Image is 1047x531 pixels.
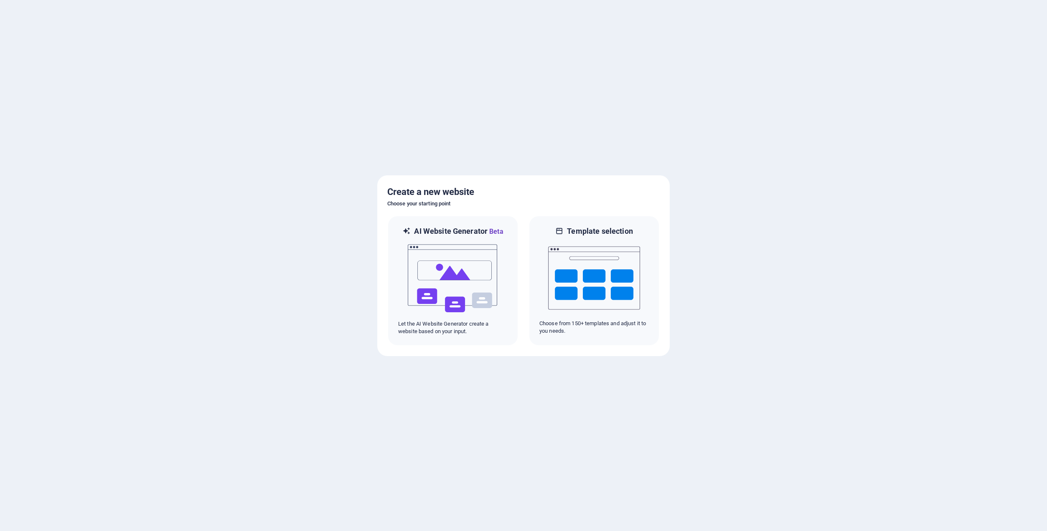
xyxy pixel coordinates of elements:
p: Choose from 150+ templates and adjust it to you needs. [539,320,649,335]
span: Beta [488,228,503,235]
h6: Choose your starting point [387,199,660,209]
h6: AI Website Generator [414,226,503,237]
img: ai [407,237,499,320]
h5: Create a new website [387,185,660,199]
div: Template selectionChoose from 150+ templates and adjust it to you needs. [529,215,660,346]
p: Let the AI Website Generator create a website based on your input. [398,320,508,335]
h6: Template selection [567,226,633,236]
div: AI Website GeneratorBetaaiLet the AI Website Generator create a website based on your input. [387,215,518,346]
